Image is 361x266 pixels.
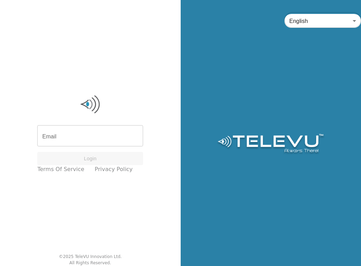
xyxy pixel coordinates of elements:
[95,165,133,174] a: Privacy Policy
[217,134,325,155] img: Logo
[284,11,361,31] div: English
[69,260,111,266] div: All Rights Reserved.
[37,94,143,115] img: Logo
[37,165,84,174] a: Terms of Service
[59,253,122,260] div: © 2025 TeleVU Innovation Ltd.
